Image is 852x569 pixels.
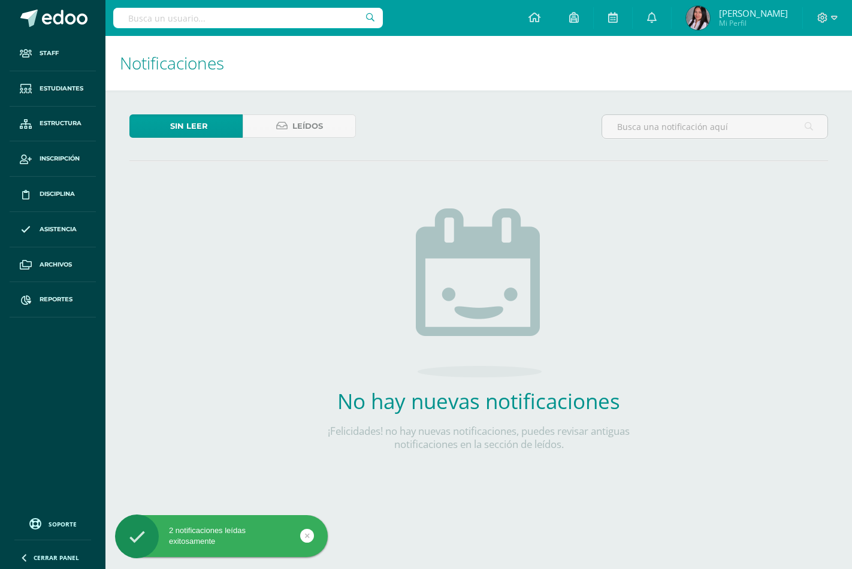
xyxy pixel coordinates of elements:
[120,52,224,74] span: Notificaciones
[302,387,655,415] h2: No hay nuevas notificaciones
[129,114,243,138] a: Sin leer
[40,260,72,270] span: Archivos
[719,18,788,28] span: Mi Perfil
[10,107,96,142] a: Estructura
[243,114,356,138] a: Leídos
[686,6,710,30] img: 1c4a8e29229ca7cba10d259c3507f649.png
[10,177,96,212] a: Disciplina
[40,225,77,234] span: Asistencia
[40,295,72,304] span: Reportes
[10,141,96,177] a: Inscripción
[113,8,383,28] input: Busca un usuario...
[416,208,542,377] img: no_activities.png
[40,189,75,199] span: Disciplina
[10,71,96,107] a: Estudiantes
[34,553,79,562] span: Cerrar panel
[40,154,80,164] span: Inscripción
[49,520,77,528] span: Soporte
[302,425,655,451] p: ¡Felicidades! no hay nuevas notificaciones, puedes revisar antiguas notificaciones en la sección ...
[14,515,91,531] a: Soporte
[40,49,59,58] span: Staff
[10,282,96,317] a: Reportes
[10,212,96,247] a: Asistencia
[40,119,81,128] span: Estructura
[115,525,328,547] div: 2 notificaciones leídas exitosamente
[40,84,83,93] span: Estudiantes
[170,115,208,137] span: Sin leer
[10,247,96,283] a: Archivos
[292,115,323,137] span: Leídos
[602,115,827,138] input: Busca una notificación aquí
[10,36,96,71] a: Staff
[719,7,788,19] span: [PERSON_NAME]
